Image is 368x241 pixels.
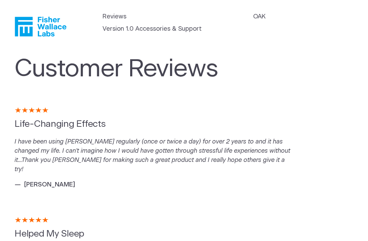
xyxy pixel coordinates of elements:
[15,182,75,188] cite: — [PERSON_NAME]
[253,12,265,21] a: OAK
[15,17,66,36] a: Fisher Wallace
[15,117,353,131] h5: Life-Changing Effects
[103,25,202,34] a: Version 1.0 Accessories & Support
[15,139,290,172] em: I have been using [PERSON_NAME] regularly (once or twice a day) for over 2 years to and it has ch...
[103,12,126,21] a: Reviews
[15,55,271,83] h1: Customer Reviews
[15,227,353,241] h5: Helped My Sleep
